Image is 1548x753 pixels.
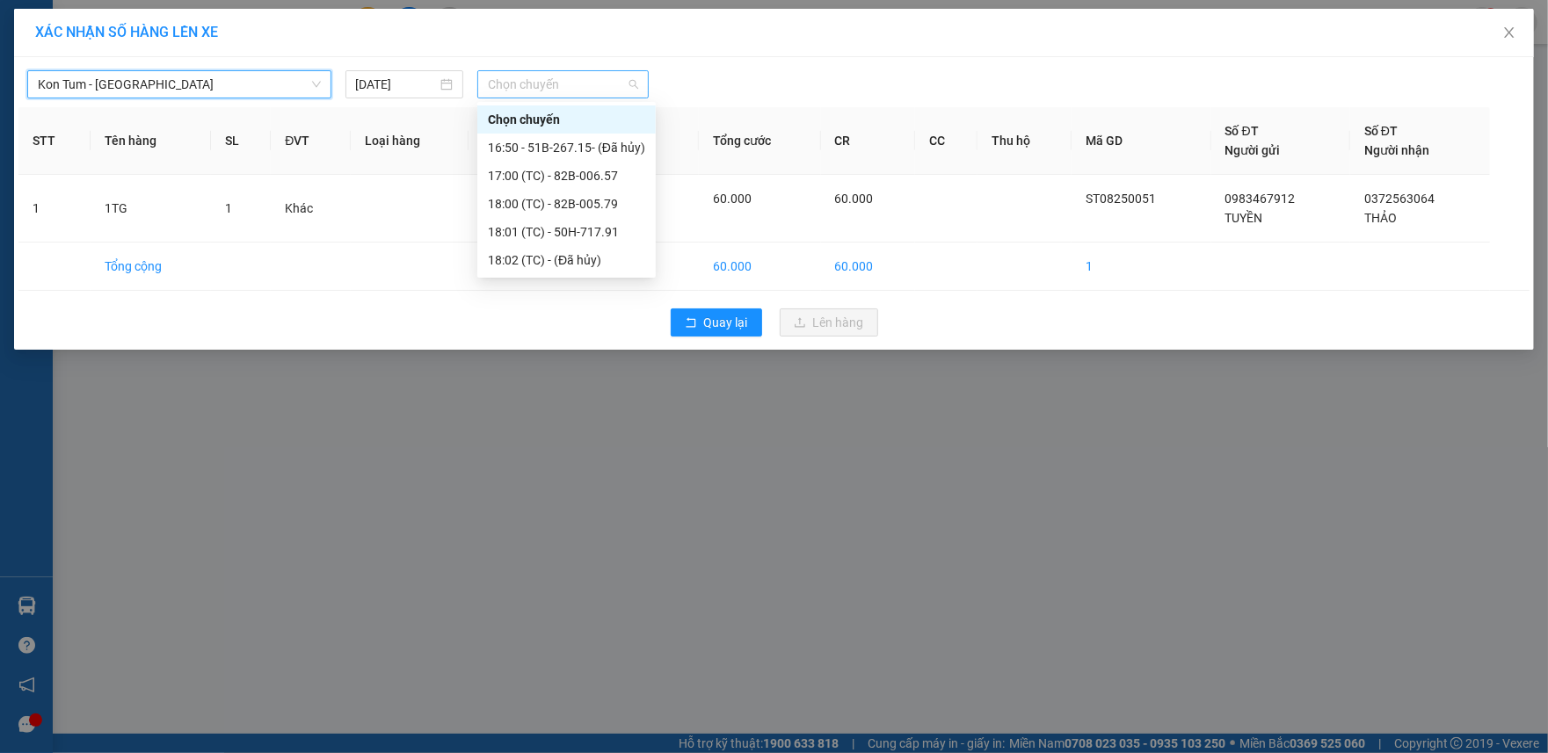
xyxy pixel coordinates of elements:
span: 0983467912 [1225,192,1296,206]
div: 17:00 (TC) - 82B-006.57 [488,166,645,185]
th: ĐVT [271,107,351,175]
td: 60.000 [821,243,916,291]
span: rollback [685,316,697,330]
span: Quay lại [704,313,748,332]
div: 16:50 - 51B-267.15 - (Đã hủy) [488,138,645,157]
div: Chọn chuyến [488,110,645,129]
span: 1 [225,201,232,215]
span: Số ĐT [1364,124,1398,138]
th: Mã GD [1072,107,1210,175]
button: Close [1485,9,1534,58]
div: 18:01 (TC) - 50H-717.91 [488,222,645,242]
th: CC [915,107,977,175]
td: 1TG [91,175,211,243]
td: 1 [1072,243,1210,291]
div: 18:00 (TC) - 82B-005.79 [488,194,645,214]
th: CR [821,107,916,175]
td: 60.000 [699,243,821,291]
span: 0372563064 [1364,192,1435,206]
input: 15/08/2025 [356,75,438,94]
span: Số ĐT [1225,124,1259,138]
span: close [1502,25,1516,40]
td: Khác [271,175,351,243]
th: Thu hộ [977,107,1072,175]
th: Tổng cước [699,107,821,175]
div: 18:02 (TC) - (Đã hủy) [488,250,645,270]
span: TUYỀN [1225,211,1263,225]
th: Loại hàng [351,107,469,175]
th: STT [18,107,91,175]
span: Người gửi [1225,143,1281,157]
span: ST08250051 [1086,192,1156,206]
span: 60.000 [713,192,752,206]
th: SL [211,107,271,175]
span: Người nhận [1364,143,1429,157]
div: Chọn chuyến [477,105,656,134]
th: Ghi chú [469,107,595,175]
span: Chọn chuyến [488,71,638,98]
td: 1 [18,175,91,243]
button: uploadLên hàng [780,308,878,337]
button: rollbackQuay lại [671,308,762,337]
td: Tổng cộng [91,243,211,291]
span: THẢO [1364,211,1397,225]
span: Kon Tum - Sài Gòn [38,71,321,98]
span: 60.000 [835,192,874,206]
th: Tên hàng [91,107,211,175]
span: XÁC NHẬN SỐ HÀNG LÊN XE [35,24,218,40]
